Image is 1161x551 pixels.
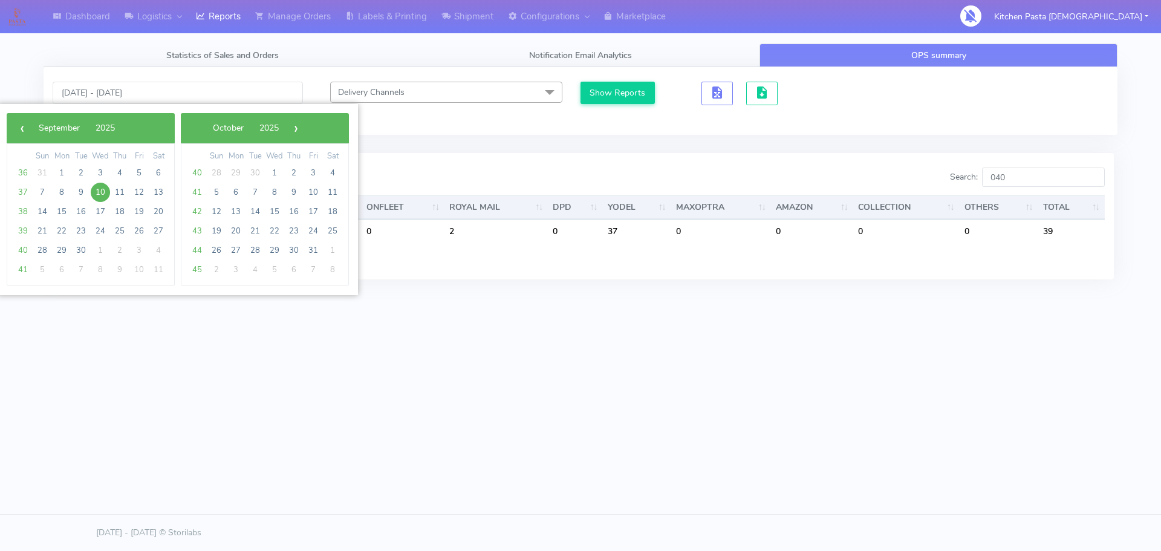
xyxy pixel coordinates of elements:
span: 43 [187,221,207,241]
span: 27 [226,241,246,260]
span: 45 [187,260,207,279]
th: YODEL : activate to sort column ascending [603,195,671,220]
th: COLLECTION : activate to sort column ascending [853,195,960,220]
td: 39 [1038,220,1105,243]
span: 4 [110,163,129,183]
span: 18 [323,202,342,221]
span: September [39,122,80,134]
span: 15 [265,202,284,221]
td: 0 [548,220,602,243]
th: DPD : activate to sort column ascending [548,195,602,220]
button: ‹ [13,119,31,137]
span: 2 [110,241,129,260]
input: Pick the Daterange [53,82,303,104]
span: 6 [149,163,168,183]
span: 11 [110,183,129,202]
th: weekday [71,150,91,163]
th: weekday [91,150,110,163]
span: 4 [149,241,168,260]
td: 0 [362,220,445,243]
span: Statistics of Sales and Orders [166,50,279,61]
button: Kitchen Pasta [DEMOGRAPHIC_DATA] [985,4,1157,29]
span: 11 [149,260,168,279]
span: 41 [13,260,33,279]
span: 28 [246,241,265,260]
span: 2 [71,163,91,183]
bs-datepicker-navigation-view: ​ ​ ​ [187,120,305,131]
span: 6 [226,183,246,202]
span: 12 [207,202,226,221]
button: September [31,119,88,137]
span: 3 [129,241,149,260]
th: weekday [265,150,284,163]
span: 4 [246,260,265,279]
span: October [213,122,244,134]
th: weekday [52,150,71,163]
span: 4 [323,163,342,183]
span: 16 [284,202,304,221]
td: 0 [853,220,960,243]
span: 1 [52,163,71,183]
span: 6 [284,260,304,279]
span: 26 [207,241,226,260]
span: 2025 [259,122,279,134]
span: 13 [226,202,246,221]
th: OTHERS : activate to sort column ascending [960,195,1038,220]
td: 0 [771,220,853,243]
span: 8 [265,183,284,202]
span: 21 [246,221,265,241]
span: 40 [13,241,33,260]
span: 22 [52,221,71,241]
span: 40 [187,163,207,183]
span: 23 [284,221,304,241]
span: 25 [110,221,129,241]
button: October [205,119,252,137]
bs-datepicker-navigation-view: ​ ​ ​ [13,120,141,131]
th: weekday [304,150,323,163]
span: 24 [91,221,110,241]
span: 31 [304,241,323,260]
span: 28 [33,241,52,260]
span: 2 [284,163,304,183]
span: 42 [187,202,207,221]
span: 30 [284,241,304,260]
span: 1 [265,163,284,183]
span: 1 [323,241,342,260]
span: 27 [149,221,168,241]
span: 3 [304,163,323,183]
span: 17 [304,202,323,221]
span: 37 [13,183,33,202]
span: 24 [304,221,323,241]
span: 38 [13,202,33,221]
th: weekday [284,150,304,163]
span: 8 [323,260,342,279]
span: 7 [304,260,323,279]
span: 16 [71,202,91,221]
span: 23 [71,221,91,241]
td: 2 [444,220,548,243]
span: 8 [91,260,110,279]
th: ONFLEET : activate to sort column ascending [362,195,445,220]
button: 2025 [88,119,123,137]
span: 10 [129,260,149,279]
th: weekday [110,150,129,163]
span: 29 [226,163,246,183]
span: 5 [265,260,284,279]
th: weekday [129,150,149,163]
th: AMAZON : activate to sort column ascending [771,195,853,220]
span: 29 [52,241,71,260]
span: 31 [33,163,52,183]
span: 22 [265,221,284,241]
span: 19 [207,221,226,241]
th: MAXOPTRA : activate to sort column ascending [671,195,771,220]
span: 5 [207,183,226,202]
span: 11 [323,183,342,202]
span: 3 [91,163,110,183]
span: 30 [71,241,91,260]
span: OPS summary [911,50,966,61]
span: 15 [52,202,71,221]
span: 5 [33,260,52,279]
span: 12 [129,183,149,202]
button: Show Reports [580,82,655,104]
